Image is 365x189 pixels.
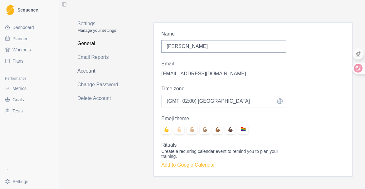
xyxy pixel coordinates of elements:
span: Planner [12,35,27,42]
div: 💪🏻 [174,125,184,134]
div: Performance [2,73,57,83]
a: Dashboard [2,22,57,32]
div: 💪🏼 [187,125,197,134]
a: General [77,39,126,49]
div: 💪🏿 [225,125,236,134]
label: Name [161,30,282,38]
div: 💪 [161,125,172,134]
span: Sequence [17,8,38,12]
span: Tests [12,108,23,114]
p: Settings [77,20,126,27]
img: Logo [6,5,14,15]
p: Manage your settings [77,27,126,34]
span: Workouts [12,47,31,53]
a: Change Password [77,80,126,90]
a: LogoSequence [2,2,57,17]
a: Add to Google Calendar [161,162,215,168]
a: Workouts [2,45,57,55]
div: 💪🏾 [212,125,223,134]
span: Metrics [12,85,27,92]
div: Create a recurring calendar event to remind you to plan your training. [161,149,286,159]
div: 💪🏽 [200,125,210,134]
a: Delete Account [77,93,126,103]
p: [EMAIL_ADDRESS][DOMAIN_NAME] [161,70,286,78]
span: Dashboard [12,24,34,31]
label: Time zone [161,85,282,92]
label: Emoji theme [161,115,282,122]
a: Email Reports [77,52,126,62]
div: 🏳️‍🌈 [238,125,248,134]
span: Plans [12,58,23,64]
label: Email [161,60,282,68]
button: Settings [2,177,57,187]
a: Metrics [2,83,57,93]
a: Plans [2,56,57,66]
label: Rituals [161,141,282,149]
input: Enter your name [161,40,286,53]
a: Account [77,66,126,76]
span: Goals [12,97,24,103]
a: Planner [2,34,57,44]
a: Tests [2,106,57,116]
a: Goals [2,95,57,105]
